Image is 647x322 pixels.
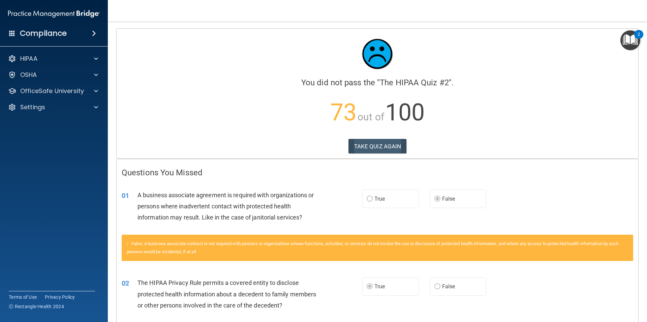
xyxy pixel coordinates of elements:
[122,78,633,87] h4: You did not pass the " ".
[122,279,129,287] span: 02
[8,71,98,79] a: OSHA
[358,111,384,123] span: out of
[20,87,84,95] p: OfficeSafe University
[8,103,98,111] a: Settings
[20,103,45,111] p: Settings
[367,284,373,289] input: True
[357,34,398,74] img: sad_face.ecc698e2.jpg
[127,241,619,254] span: False. A business associate contract is not required with persons or organizations whose function...
[434,284,440,289] input: False
[122,168,633,177] h4: Questions You Missed
[374,283,385,290] span: True
[137,279,316,309] span: The HIPAA Privacy Rule permits a covered entity to disclose protected health information about a ...
[434,197,440,202] input: False
[122,192,129,200] span: 01
[620,30,640,50] button: Open Resource Center, 2 new notifications
[8,55,98,63] a: HIPAA
[442,283,455,290] span: False
[367,197,373,202] input: True
[330,98,357,126] span: 73
[9,294,37,300] a: Terms of Use
[638,34,640,43] div: 2
[385,98,425,126] span: 100
[20,71,37,79] p: OSHA
[9,303,64,310] span: Ⓒ Rectangle Health 2024
[45,294,75,300] a: Privacy Policy
[8,7,100,21] img: PMB logo
[20,55,37,63] p: HIPAA
[380,78,449,87] span: The HIPAA Quiz #2
[348,139,407,154] button: TAKE QUIZ AGAIN
[137,192,314,221] span: A business associate agreement is required with organizations or persons where inadvertent contac...
[8,87,98,95] a: OfficeSafe University
[20,29,67,38] h4: Compliance
[442,196,455,202] span: False
[374,196,385,202] span: True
